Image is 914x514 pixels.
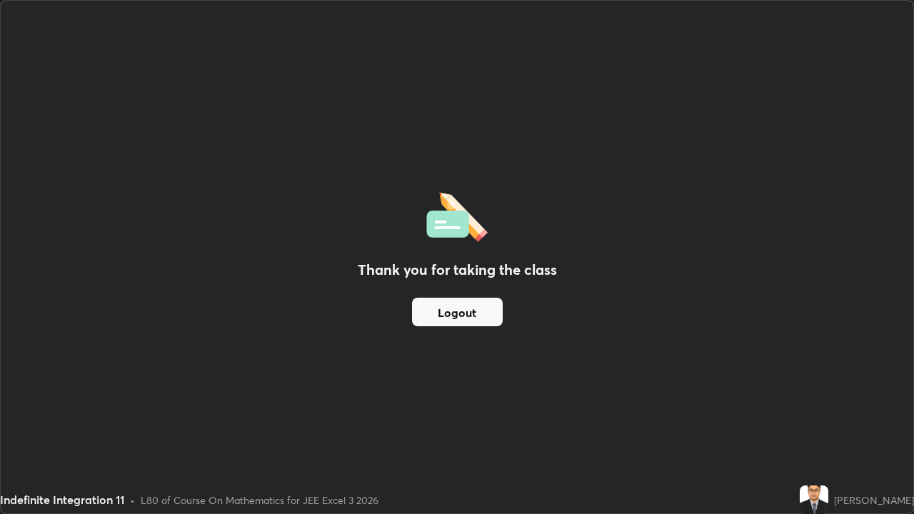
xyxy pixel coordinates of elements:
h2: Thank you for taking the class [358,259,557,281]
div: • [130,493,135,508]
button: Logout [412,298,503,326]
img: offlineFeedback.1438e8b3.svg [426,188,488,242]
div: L80 of Course On Mathematics for JEE Excel 3 2026 [141,493,378,508]
img: 2745fe793a46406aaf557eabbaf1f1be.jpg [800,485,828,514]
div: [PERSON_NAME] [834,493,914,508]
